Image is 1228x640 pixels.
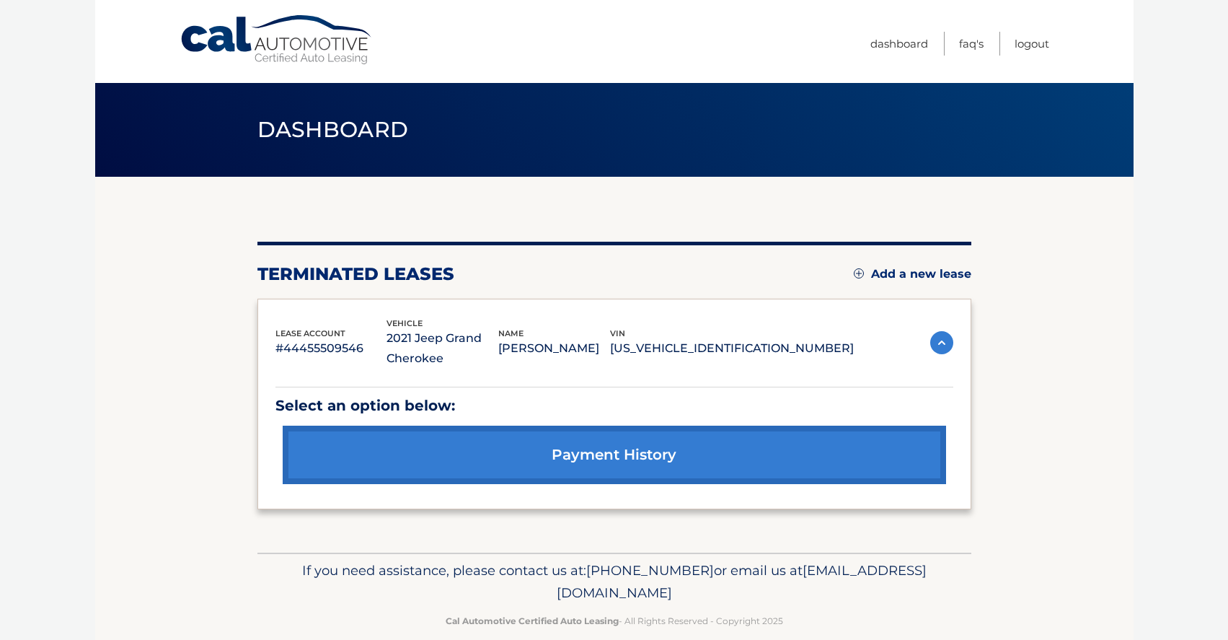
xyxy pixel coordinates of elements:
img: accordion-active.svg [930,331,953,354]
p: Select an option below: [275,393,953,418]
span: vehicle [386,318,423,328]
span: lease account [275,328,345,338]
strong: Cal Automotive Certified Auto Leasing [446,615,619,626]
span: [PHONE_NUMBER] [586,562,714,579]
h2: terminated leases [257,263,454,285]
p: If you need assistance, please contact us at: or email us at [267,559,962,605]
a: Cal Automotive [180,14,374,66]
p: - All Rights Reserved - Copyright 2025 [267,613,962,628]
span: vin [610,328,625,338]
a: FAQ's [959,32,984,56]
span: name [498,328,524,338]
a: Dashboard [870,32,928,56]
p: #44455509546 [275,338,387,359]
img: add.svg [854,268,864,279]
a: Add a new lease [854,267,971,281]
p: [US_VEHICLE_IDENTIFICATION_NUMBER] [610,338,854,359]
span: Dashboard [257,116,409,143]
p: [PERSON_NAME] [498,338,610,359]
p: 2021 Jeep Grand Cherokee [386,328,498,369]
a: payment history [283,426,946,484]
a: Logout [1015,32,1049,56]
